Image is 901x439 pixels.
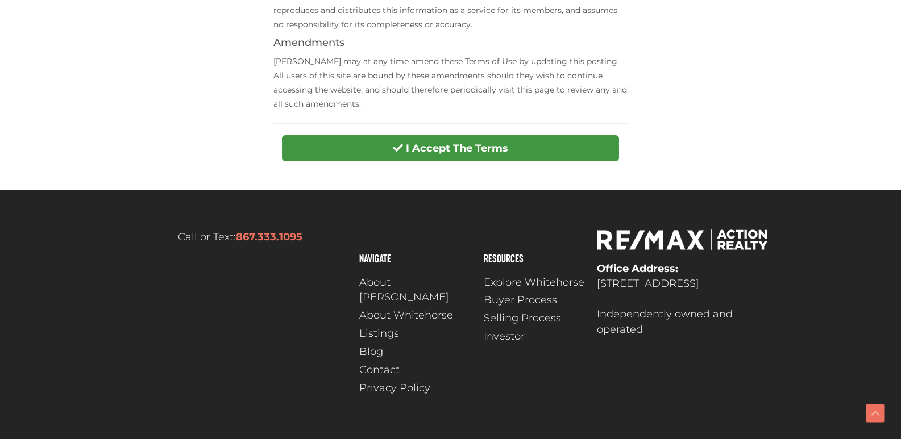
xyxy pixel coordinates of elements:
[359,362,472,378] a: Contact
[484,311,561,326] span: Selling Process
[273,37,628,49] h4: Amendments
[484,275,584,290] span: Explore Whitehorse
[484,292,557,308] span: Buyer Process
[484,329,586,344] a: Investor
[132,229,348,245] p: Call or Text:
[359,326,472,341] a: Listings
[484,275,586,290] a: Explore Whitehorse
[359,326,399,341] span: Listings
[597,262,678,275] strong: Office Address:
[484,292,586,308] a: Buyer Process
[359,344,472,359] a: Blog
[484,311,586,326] a: Selling Process
[359,362,400,378] span: Contact
[282,135,619,161] button: I Accept The Terms
[597,261,769,337] p: [STREET_ADDRESS] Independently owned and operated
[359,344,383,359] span: Blog
[359,381,430,396] span: Privacy Policy
[484,329,525,344] span: Investor
[406,142,508,154] strong: I Accept The Terms
[359,308,453,323] span: About Whitehorse
[273,55,628,112] p: [PERSON_NAME] may at any time amend these Terms of Use by updating this posting. All users of thi...
[359,252,472,264] h4: Navigate
[359,381,472,396] a: Privacy Policy
[359,275,472,306] a: About [PERSON_NAME]
[359,308,472,323] a: About Whitehorse
[484,252,586,264] h4: Resources
[236,231,302,243] a: 867.333.1095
